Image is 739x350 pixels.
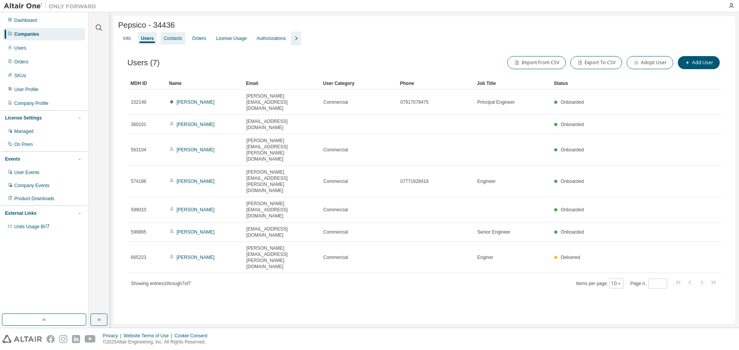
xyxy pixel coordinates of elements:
span: 07771928418 [400,178,428,184]
img: instagram.svg [59,335,67,343]
span: 574186 [131,178,146,184]
span: Onboarded [561,147,584,153]
span: Engineer [477,178,496,184]
span: 599010 [131,207,146,213]
button: Import From CSV [507,56,566,69]
span: Items per page [576,279,624,289]
span: Commercial [323,99,348,105]
span: [EMAIL_ADDRESS][DOMAIN_NAME] [246,226,316,238]
span: Enginer [477,254,493,260]
span: [PERSON_NAME][EMAIL_ADDRESS][PERSON_NAME][DOMAIN_NAME] [246,169,316,194]
div: Events [5,156,20,162]
button: Add User [678,56,720,69]
div: Job Title [477,77,548,90]
div: On Prem [14,141,33,148]
span: 152149 [131,99,146,105]
span: Commercial [323,147,348,153]
a: [PERSON_NAME] [177,255,215,260]
a: [PERSON_NAME] [177,122,215,127]
span: [EMAIL_ADDRESS][DOMAIN_NAME] [246,118,316,131]
div: Phone [400,77,471,90]
div: MDH ID [130,77,163,90]
span: Onboarded [561,207,584,212]
a: [PERSON_NAME] [177,179,215,184]
div: Website Terms of Use [124,333,174,339]
a: [PERSON_NAME] [177,207,215,212]
div: User Category [323,77,394,90]
a: [PERSON_NAME] [177,100,215,105]
div: Users [14,45,26,51]
span: Units Usage BI [14,224,50,229]
span: Users (7) [127,58,160,67]
a: [PERSON_NAME] [177,147,215,153]
span: [PERSON_NAME][EMAIL_ADDRESS][DOMAIN_NAME] [246,93,316,111]
div: External Links [5,210,37,216]
div: Name [169,77,240,90]
div: License Settings [5,115,42,121]
div: Company Profile [14,100,48,106]
span: Onboarded [561,229,584,235]
span: Commercial [323,178,348,184]
div: Managed [14,128,33,134]
div: SKUs [14,73,26,79]
span: Onboarded [561,100,584,105]
span: 360101 [131,121,146,128]
img: facebook.svg [47,335,55,343]
div: Orders [14,59,28,65]
span: [PERSON_NAME][EMAIL_ADDRESS][PERSON_NAME][DOMAIN_NAME] [246,138,316,162]
span: 665223 [131,254,146,260]
span: Onboarded [561,179,584,184]
img: linkedin.svg [72,335,80,343]
span: Senior Engineer [477,229,510,235]
img: altair_logo.svg [2,335,42,343]
span: Pepsico - 34436 [118,21,175,30]
div: Cookie Consent [174,333,212,339]
div: License Usage [216,35,246,41]
span: [PERSON_NAME][EMAIL_ADDRESS][PERSON_NAME][DOMAIN_NAME] [246,245,316,270]
span: 599865 [131,229,146,235]
div: Companies [14,31,39,37]
span: Page n. [630,279,667,289]
span: [PERSON_NAME][EMAIL_ADDRESS][DOMAIN_NAME] [246,201,316,219]
span: Delivered [561,255,580,260]
span: Showing entries 1 through 7 of 7 [131,281,191,286]
button: 10 [611,280,622,287]
div: Authorizations [257,35,286,41]
a: [PERSON_NAME] [177,229,215,235]
div: Dashboard [14,17,37,23]
div: Company Events [14,182,49,189]
div: User Profile [14,86,38,93]
button: Adopt User [627,56,673,69]
span: Commercial [323,229,348,235]
div: Status [554,77,675,90]
span: 07917078475 [400,99,428,105]
div: Orders [192,35,206,41]
img: Altair One [4,2,100,10]
button: Export To CSV [570,56,622,69]
div: Product Downloads [14,196,54,202]
div: Contacts [164,35,182,41]
div: User Events [14,169,39,176]
div: Privacy [103,333,124,339]
span: Onboarded [561,122,584,127]
span: 563104 [131,147,146,153]
div: Users [141,35,154,41]
div: Info [123,35,131,41]
div: Email [246,77,317,90]
span: Commercial [323,207,348,213]
p: © 2025 Altair Engineering, Inc. All Rights Reserved. [103,339,212,345]
span: Commercial [323,254,348,260]
img: youtube.svg [85,335,96,343]
span: Principal Engineer [477,99,515,105]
